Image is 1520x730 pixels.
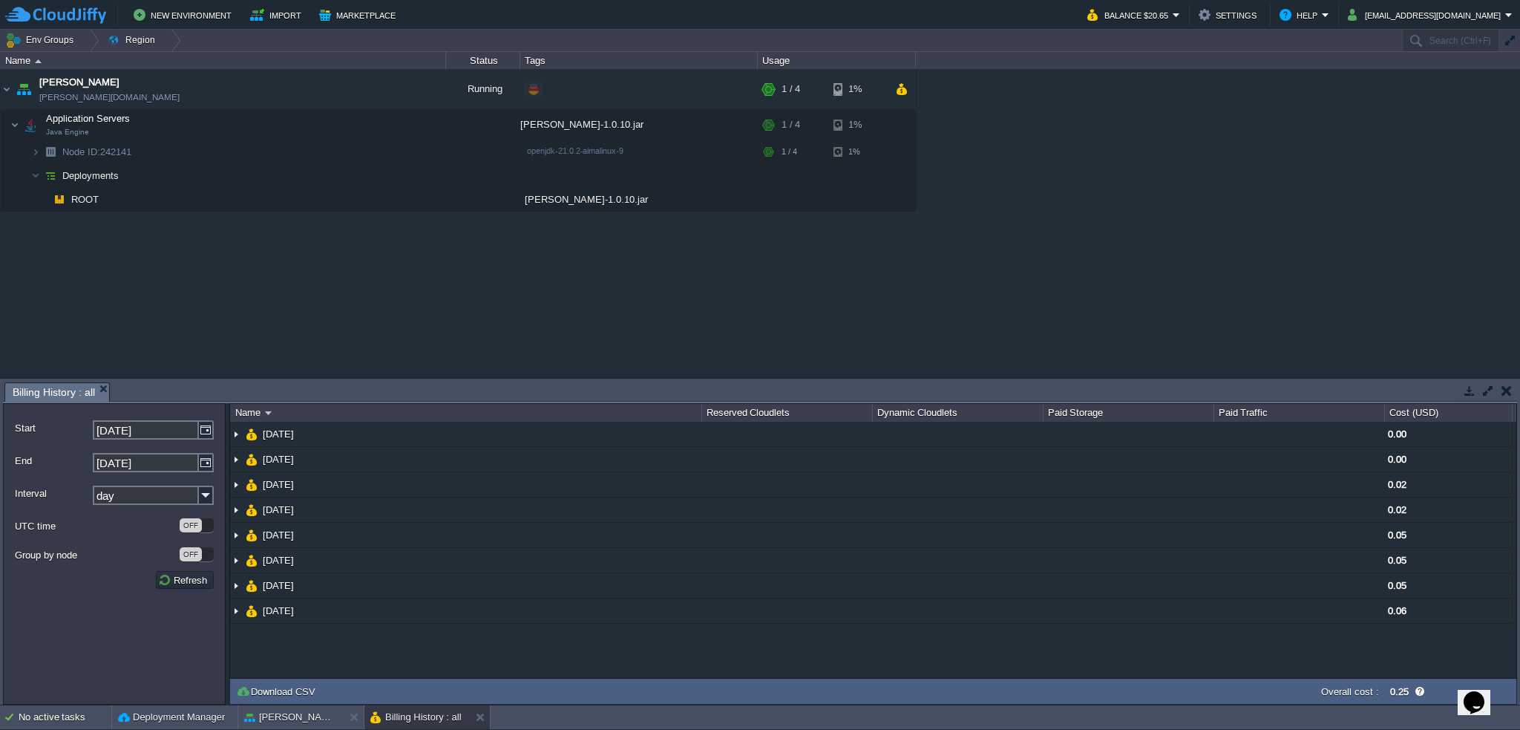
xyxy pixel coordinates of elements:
img: AMDAwAAAACH5BAEAAAAALAAAAAABAAEAAAICRAEAOw== [20,110,41,140]
img: AMDAwAAAACH5BAEAAAAALAAAAAABAAEAAAICRAEAOw== [35,59,42,63]
div: Tags [521,52,757,69]
button: Settings [1199,6,1261,24]
img: AMDAwAAAACH5BAEAAAAALAAAAAABAAEAAAICRAEAOw== [230,422,242,446]
button: Marketplace [319,6,400,24]
img: AMDAwAAAACH5BAEAAAAALAAAAAABAAEAAAICRAEAOw== [230,472,242,497]
div: Paid Traffic [1215,404,1384,422]
button: Download CSV [236,685,320,698]
span: 0.05 [1388,555,1406,566]
div: Dynamic Cloudlets [874,404,1043,422]
button: Import [250,6,306,24]
img: CloudJiffy [5,6,106,25]
img: AMDAwAAAACH5BAEAAAAALAAAAAABAAEAAAICRAEAOw== [265,411,272,415]
div: Running [446,69,520,109]
div: 1% [833,69,882,109]
label: Interval [15,486,91,501]
div: 1 / 4 [782,140,797,163]
span: Java Engine [46,128,89,137]
div: No active tasks [19,705,111,729]
div: [PERSON_NAME]-1.0.10.jar [520,188,758,211]
span: openjdk-21.0.2-almalinux-9 [527,146,623,155]
div: OFF [180,547,202,561]
img: AMDAwAAAACH5BAEAAAAALAAAAAABAAEAAAICRAEAOw== [246,472,258,497]
img: AMDAwAAAACH5BAEAAAAALAAAAAABAAEAAAICRAEAOw== [246,573,258,598]
div: Cost (USD) [1386,404,1512,422]
img: AMDAwAAAACH5BAEAAAAALAAAAAABAAEAAAICRAEAOw== [31,140,40,163]
button: Help [1280,6,1322,24]
a: ROOT [70,193,101,206]
img: AMDAwAAAACH5BAEAAAAALAAAAAABAAEAAAICRAEAOw== [246,447,258,472]
button: [PERSON_NAME] [244,710,338,725]
span: 0.02 [1388,479,1406,490]
img: AMDAwAAAACH5BAEAAAAALAAAAAABAAEAAAICRAEAOw== [246,498,258,522]
button: New Environment [134,6,236,24]
img: AMDAwAAAACH5BAEAAAAALAAAAAABAAEAAAICRAEAOw== [230,548,242,573]
div: Reserved Cloudlets [703,404,872,422]
img: AMDAwAAAACH5BAEAAAAALAAAAAABAAEAAAICRAEAOw== [31,164,40,187]
a: [DATE] [261,554,296,567]
img: AMDAwAAAACH5BAEAAAAALAAAAAABAAEAAAICRAEAOw== [230,523,242,547]
button: Deployment Manager [118,710,225,725]
span: 0.02 [1388,504,1406,515]
div: Usage [759,52,915,69]
span: Billing History : all [13,383,95,402]
a: Deployments [61,169,121,182]
img: AMDAwAAAACH5BAEAAAAALAAAAAABAAEAAAICRAEAOw== [49,188,70,211]
button: Balance $20.65 [1087,6,1173,24]
label: Start [15,420,91,436]
img: AMDAwAAAACH5BAEAAAAALAAAAAABAAEAAAICRAEAOw== [40,188,49,211]
a: [DATE] [261,579,296,592]
label: Overall cost : [1321,686,1379,697]
img: AMDAwAAAACH5BAEAAAAALAAAAAABAAEAAAICRAEAOw== [230,498,242,522]
div: Status [447,52,520,69]
img: AMDAwAAAACH5BAEAAAAALAAAAAABAAEAAAICRAEAOw== [40,164,61,187]
span: [PERSON_NAME] [39,75,119,90]
label: Group by node [15,547,178,563]
a: [DATE] [261,478,296,491]
span: 242141 [61,146,134,158]
div: 1 / 4 [782,110,800,140]
div: 1% [833,110,882,140]
a: [DATE] [261,604,296,617]
img: AMDAwAAAACH5BAEAAAAALAAAAAABAAEAAAICRAEAOw== [246,599,258,623]
span: Application Servers [45,112,132,125]
img: AMDAwAAAACH5BAEAAAAALAAAAAABAAEAAAICRAEAOw== [230,573,242,598]
span: 0.00 [1388,454,1406,465]
img: AMDAwAAAACH5BAEAAAAALAAAAAABAAEAAAICRAEAOw== [1,69,13,109]
div: Name [1,52,445,69]
img: AMDAwAAAACH5BAEAAAAALAAAAAABAAEAAAICRAEAOw== [40,140,61,163]
button: [EMAIL_ADDRESS][DOMAIN_NAME] [1348,6,1505,24]
div: 1 / 4 [782,69,800,109]
span: 0.00 [1388,428,1406,440]
a: [DATE] [261,453,296,466]
a: [PERSON_NAME][DOMAIN_NAME] [39,90,180,105]
img: AMDAwAAAACH5BAEAAAAALAAAAAABAAEAAAICRAEAOw== [246,422,258,446]
img: AMDAwAAAACH5BAEAAAAALAAAAAABAAEAAAICRAEAOw== [230,447,242,472]
span: 0.05 [1388,580,1406,591]
button: Refresh [158,573,212,587]
label: 0.25 [1390,686,1409,697]
img: AMDAwAAAACH5BAEAAAAALAAAAAABAAEAAAICRAEAOw== [246,548,258,573]
img: AMDAwAAAACH5BAEAAAAALAAAAAABAAEAAAICRAEAOw== [230,599,242,623]
label: UTC time [15,518,178,534]
button: Region [108,30,160,50]
a: Application ServersJava Engine [45,113,132,124]
a: Node ID:242141 [61,146,134,158]
div: Name [232,404,701,422]
span: Node ID: [62,146,100,157]
a: [DATE] [261,428,296,440]
a: [DATE] [261,503,296,516]
a: [DATE] [261,529,296,541]
div: OFF [180,518,202,532]
img: AMDAwAAAACH5BAEAAAAALAAAAAABAAEAAAICRAEAOw== [13,69,34,109]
